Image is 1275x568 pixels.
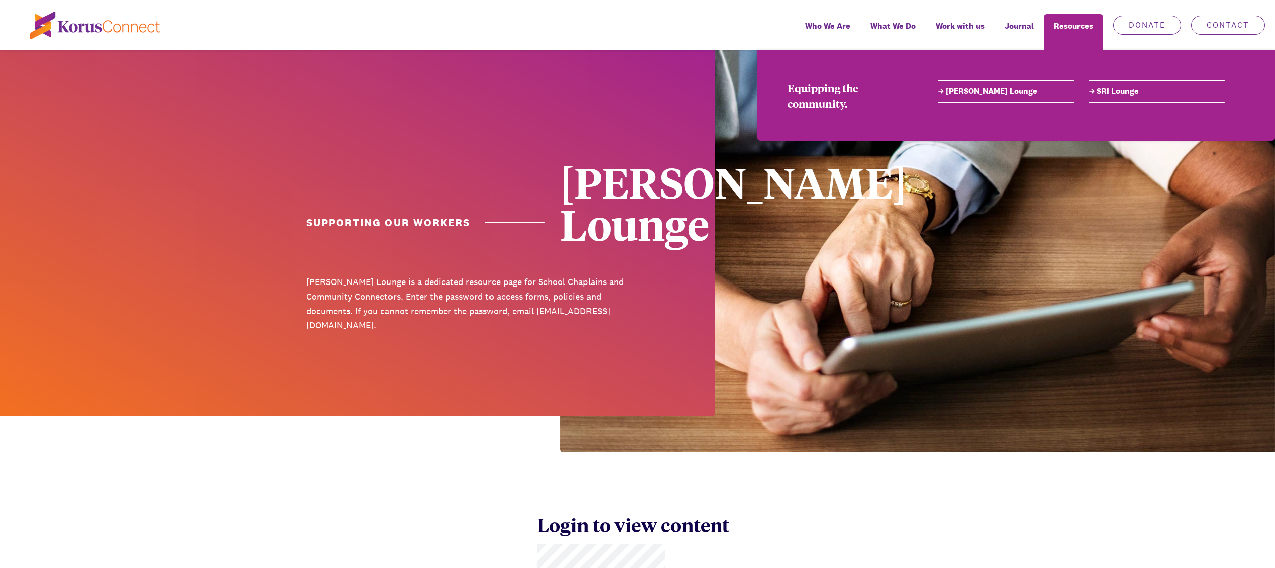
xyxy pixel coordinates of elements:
[805,19,850,33] span: Who We Are
[306,275,630,333] p: [PERSON_NAME] Lounge is a dedicated resource page for School Chaplains and Community Connectors. ...
[306,215,545,230] h1: Supporting Our Workers
[30,12,160,39] img: korus-connect%2Fc5177985-88d5-491d-9cd7-4a1febad1357_logo.svg
[1191,16,1265,35] a: Contact
[926,14,995,50] a: Work with us
[1005,19,1034,33] span: Journal
[870,19,916,33] span: What We Do
[936,19,985,33] span: Work with us
[938,85,1074,98] a: [PERSON_NAME] Lounge
[537,513,738,537] div: Login to view content
[1113,16,1181,35] a: Donate
[1044,14,1103,50] div: Resources
[795,14,860,50] a: Who We Are
[995,14,1044,50] a: Journal
[788,80,908,111] div: Equipping the community.
[860,14,926,50] a: What We Do
[1089,85,1225,98] a: SRI Lounge
[560,160,885,245] div: [PERSON_NAME] Lounge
